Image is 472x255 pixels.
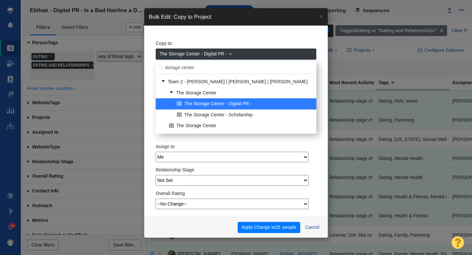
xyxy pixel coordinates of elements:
label: Relationship Stage [156,167,194,173]
a: The Storage Center - Digital PR - [175,99,313,109]
a: The Storage Center - Scholarship [175,110,313,120]
label: Copy to: [156,40,173,46]
label: Assign to [156,144,175,149]
label: Overall Rating [156,190,185,196]
button: Apply Change to25 people [238,222,300,233]
span: 25 [275,225,281,230]
span: Bulk Edit: [149,14,172,20]
input: Search... [156,61,316,74]
button: Cancel [301,222,323,233]
span: Copy to Project [174,14,211,20]
span: people [283,225,296,230]
span: The Storage Center - Digital PR - [160,50,227,57]
a: Team 2 - [PERSON_NAME] | [PERSON_NAME] | [PERSON_NAME] [159,77,313,87]
a: The Storage Center [167,88,313,98]
a: The Storage Center [167,121,313,131]
a: × [315,8,328,24]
